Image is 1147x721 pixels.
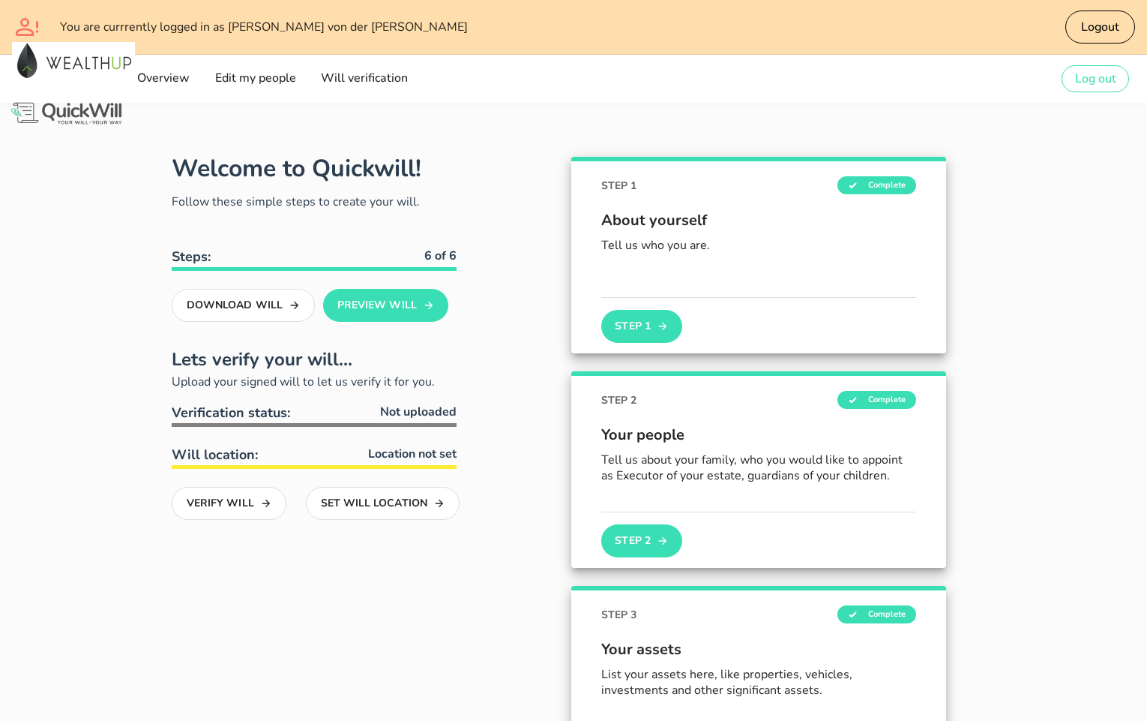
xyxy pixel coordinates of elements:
[306,487,460,520] button: Set Will Location
[172,346,457,373] h2: Lets verify your will...
[12,42,135,80] img: Wealthup Fiduciary (Pty) Ltd logo
[1080,19,1119,35] span: Logout
[214,70,295,86] span: Edit my people
[8,100,124,128] img: Logo
[316,64,412,94] a: Will verification
[368,445,457,463] span: Location not set
[601,310,682,343] button: Step 1
[601,424,916,446] span: Your people
[380,403,457,421] span: Not uploaded
[60,20,729,35] div: You are currrently logged in as [PERSON_NAME] von der [PERSON_NAME]
[132,64,194,94] a: Overview
[1062,65,1129,92] button: Log out
[136,70,190,86] span: Overview
[601,392,636,408] span: STEP 2
[601,452,916,484] p: Tell us about your family, who you would like to appoint as Executor of your estate, guardians of...
[323,289,448,322] button: Preview Will
[1074,71,1116,87] span: Log out
[172,487,286,520] button: Verify Will
[172,248,211,266] b: Steps:
[601,607,636,623] span: STEP 3
[172,152,421,185] h1: Welcome to Quickwill!
[601,638,916,661] span: Your assets
[837,391,916,409] span: Complete
[172,193,457,211] p: Follow these simple steps to create your will.
[172,289,315,322] button: Download Will
[209,64,300,94] a: Edit my people
[601,238,916,254] p: Tell us who you are.
[172,404,290,422] span: Verification status:
[172,373,457,391] p: Upload your signed will to let us verify it for you.
[601,667,916,698] p: List your assets here, like properties, vehicles, investments and other significant assets.
[601,209,916,232] span: About yourself
[601,178,636,194] span: STEP 1
[172,446,258,464] span: Will location:
[837,176,916,194] span: Complete
[837,605,916,623] span: Complete
[320,70,408,86] span: Will verification
[424,248,457,264] b: 6 of 6
[1065,11,1136,44] button: Logout
[601,524,682,557] button: Step 2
